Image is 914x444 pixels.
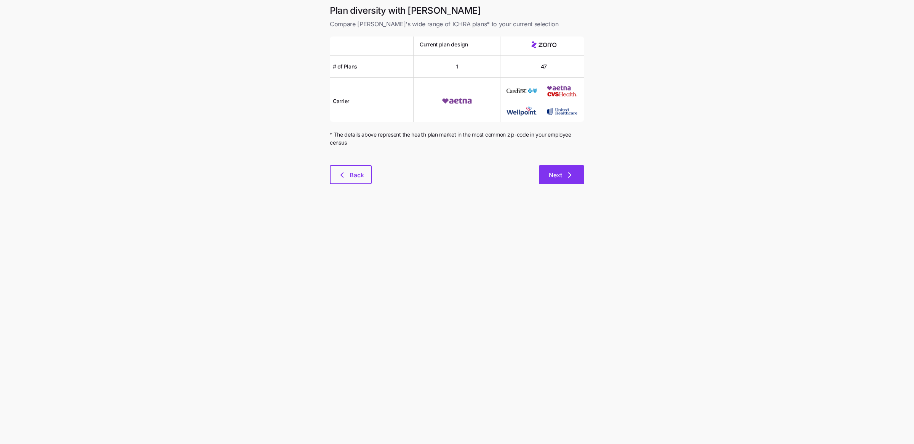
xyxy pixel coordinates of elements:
span: * The details above represent the health plan market in the most common zip-code in your employee... [330,131,584,146]
h1: Plan diversity with [PERSON_NAME] [330,5,584,16]
img: Carrier [507,104,537,119]
span: # of Plans [333,63,357,70]
span: Current plan design [420,41,468,48]
span: 47 [541,63,547,70]
img: Carrier [547,84,577,98]
span: Back [350,170,364,180]
img: Carrier [507,84,537,98]
img: Carrier [442,94,472,108]
span: Compare [PERSON_NAME]'s wide range of ICHRA plans* to your current selection [330,19,584,29]
button: Back [330,165,372,184]
span: Next [549,170,562,180]
img: Carrier [547,104,577,119]
span: Carrier [333,97,349,105]
span: 1 [456,63,458,70]
button: Next [539,165,584,184]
